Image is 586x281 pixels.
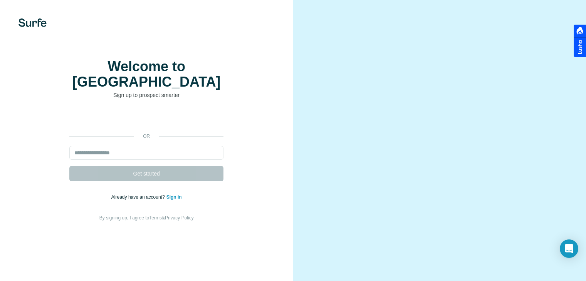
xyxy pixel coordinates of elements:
a: Sign in [166,194,182,200]
p: or [134,133,159,140]
h1: Welcome to [GEOGRAPHIC_DATA] [69,59,223,90]
span: By signing up, I agree to & [99,215,194,221]
p: Sign up to prospect smarter [69,91,223,99]
a: Privacy Policy [165,215,194,221]
div: Open Intercom Messenger [560,239,578,258]
iframe: Sign in with Google Button [65,110,227,127]
img: Surfe's logo [18,18,47,27]
span: Already have an account? [111,194,166,200]
a: Terms [149,215,162,221]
